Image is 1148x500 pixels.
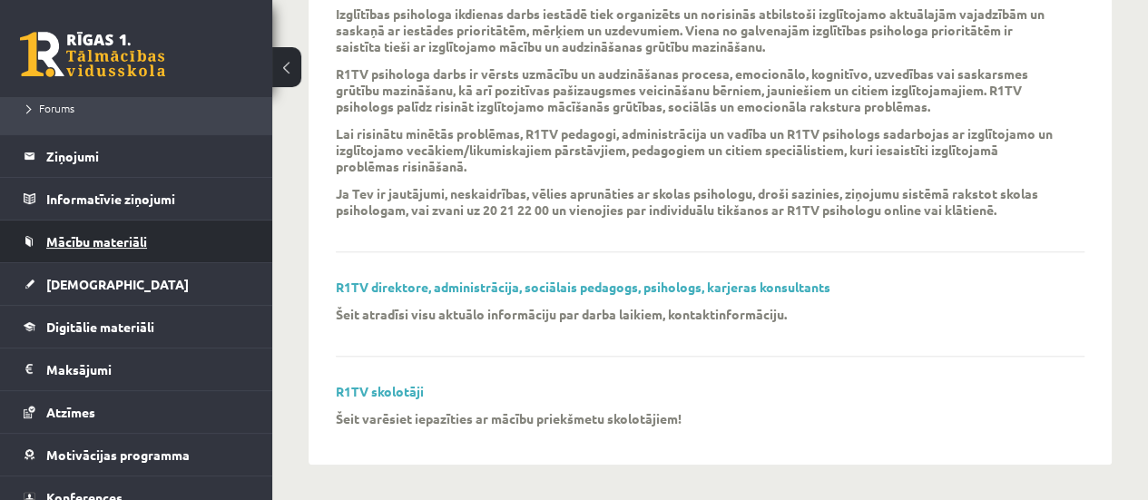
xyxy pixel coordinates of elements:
[24,178,250,220] a: Informatīvie ziņojumi
[336,65,1057,114] p: R1TV psihologa darbs ir vērsts uz . R1TV psihologs palīdz risināt izglītojamo mācīšanās grūtības,...
[46,276,189,292] span: [DEMOGRAPHIC_DATA]
[336,5,1057,54] p: Izglītības psihologa ikdienas darbs iestādē tiek organizēts un norisinās atbilstoši izglītojamo a...
[336,410,682,426] p: Šeit varēsiet iepazīties ar mācību priekšmetu skolotājiem!
[24,221,250,262] a: Mācību materiāli
[24,263,250,305] a: [DEMOGRAPHIC_DATA]
[336,65,1028,98] b: mācību un audzināšanas procesa, emocionālo, kognitīvo, uzvedības vai saskarsmes grūtību mazināšan...
[24,391,250,433] a: Atzīmes
[46,233,147,250] span: Mācību materiāli
[27,101,74,115] span: Forums
[336,185,1038,218] b: Ja Tev ir jautājumi, neskaidrības, vēlies aprunāties ar skolas psihologu, droši sazinies, ziņojum...
[46,404,95,420] span: Atzīmes
[336,383,424,399] a: R1TV skolotāji
[46,348,250,390] legend: Maksājumi
[24,348,250,390] a: Maksājumi
[27,100,254,116] a: Forums
[336,279,830,295] a: R1TV direktore, administrācija, sociālais pedagogs, psihologs, karjeras konsultants
[336,306,787,322] p: Šeit atradīsi visu aktuālo informāciju par darba laikiem, kontaktinformāciju.
[24,135,250,177] a: Ziņojumi
[24,434,250,475] a: Motivācijas programma
[46,135,250,177] legend: Ziņojumi
[24,306,250,348] a: Digitālie materiāli
[20,32,165,77] a: Rīgas 1. Tālmācības vidusskola
[46,178,250,220] legend: Informatīvie ziņojumi
[336,125,1057,174] p: Lai risinātu minētās problēmas, R1TV pedagogi, administrācija un vadība un R1TV psihologs sadarbo...
[46,446,190,463] span: Motivācijas programma
[46,319,154,335] span: Digitālie materiāli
